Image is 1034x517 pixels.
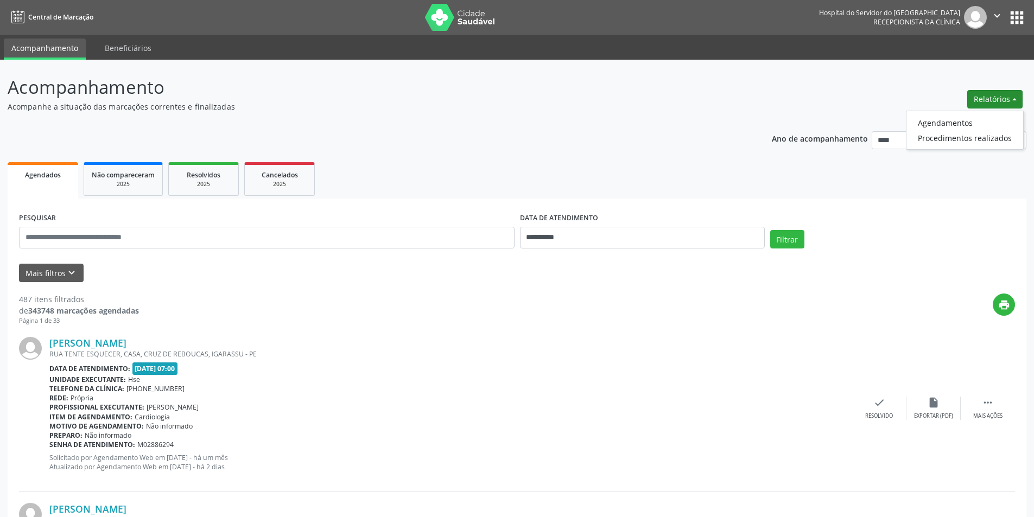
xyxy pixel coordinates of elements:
i: print [998,299,1010,311]
span: [DATE] 07:00 [132,362,178,375]
span: M02886294 [137,440,174,449]
div: 2025 [176,180,231,188]
i:  [982,397,994,409]
span: Cancelados [262,170,298,180]
b: Profissional executante: [49,403,144,412]
div: 2025 [252,180,307,188]
div: RUA TENTE ESQUECER, CASA, CRUZ DE REBOUCAS, IGARASSU - PE [49,349,852,359]
img: img [964,6,987,29]
label: PESQUISAR [19,210,56,227]
button: Filtrar [770,230,804,248]
b: Telefone da clínica: [49,384,124,393]
img: img [19,337,42,360]
b: Rede: [49,393,68,403]
a: Beneficiários [97,39,159,58]
i:  [991,10,1003,22]
ul: Relatórios [906,111,1024,150]
span: [PHONE_NUMBER] [126,384,185,393]
label: DATA DE ATENDIMENTO [520,210,598,227]
p: Acompanhamento [8,74,721,101]
a: [PERSON_NAME] [49,337,126,349]
span: Própria [71,393,93,403]
span: Cardiologia [135,412,170,422]
button: print [993,293,1015,316]
p: Solicitado por Agendamento Web em [DATE] - há um mês Atualizado por Agendamento Web em [DATE] - h... [49,453,852,471]
span: Central de Marcação [28,12,93,22]
span: Não informado [85,431,131,440]
b: Preparo: [49,431,83,440]
a: Central de Marcação [8,8,93,26]
div: de [19,305,139,316]
i: insert_drive_file [928,397,940,409]
span: Recepcionista da clínica [873,17,960,27]
div: 487 itens filtrados [19,293,139,305]
div: Resolvido [865,412,893,420]
div: Mais ações [973,412,1003,420]
a: [PERSON_NAME] [49,503,126,515]
div: Página 1 de 33 [19,316,139,325]
p: Ano de acompanhamento [772,131,868,145]
i: keyboard_arrow_down [66,267,78,279]
div: Hospital do Servidor do [GEOGRAPHIC_DATA] [819,8,960,17]
a: Agendamentos [906,115,1023,130]
span: Não informado [146,422,193,431]
a: Procedimentos realizados [906,130,1023,145]
b: Unidade executante: [49,375,126,384]
div: 2025 [92,180,155,188]
div: Exportar (PDF) [914,412,953,420]
p: Acompanhe a situação das marcações correntes e finalizadas [8,101,721,112]
span: Agendados [25,170,61,180]
button: Relatórios [967,90,1023,108]
i: check [873,397,885,409]
span: Não compareceram [92,170,155,180]
button: Mais filtroskeyboard_arrow_down [19,264,84,283]
b: Item de agendamento: [49,412,132,422]
b: Motivo de agendamento: [49,422,144,431]
a: Acompanhamento [4,39,86,60]
b: Data de atendimento: [49,364,130,373]
span: Resolvidos [187,170,220,180]
span: Hse [128,375,140,384]
strong: 343748 marcações agendadas [28,305,139,316]
button: apps [1007,8,1026,27]
span: [PERSON_NAME] [147,403,199,412]
button:  [987,6,1007,29]
b: Senha de atendimento: [49,440,135,449]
